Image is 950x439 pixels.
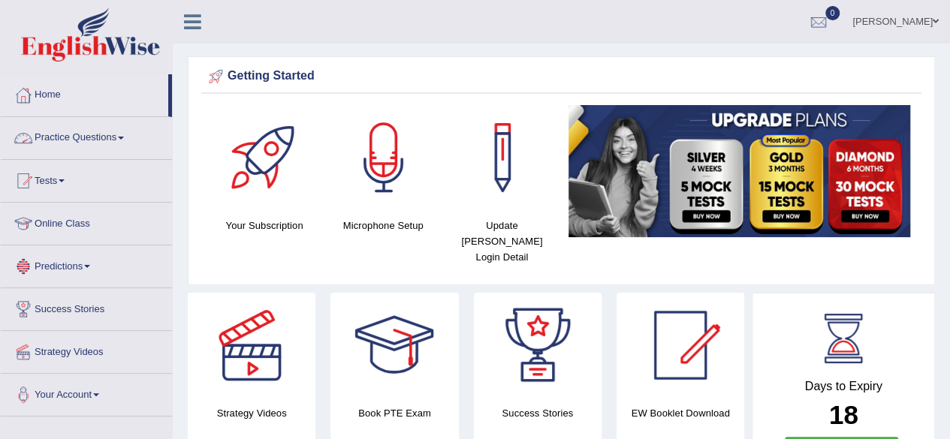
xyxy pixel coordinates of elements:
b: 18 [829,400,858,429]
h4: Update [PERSON_NAME] Login Detail [450,218,553,265]
h4: Your Subscription [213,218,316,233]
span: 0 [825,6,840,20]
a: Practice Questions [1,117,172,155]
h4: Success Stories [474,405,602,421]
h4: EW Booklet Download [617,405,744,421]
h4: Strategy Videos [188,405,315,421]
h4: Book PTE Exam [330,405,458,421]
h4: Microphone Setup [331,218,435,233]
img: small5.jpg [568,105,910,237]
div: Getting Started [205,65,918,88]
a: Home [1,74,168,112]
a: Online Class [1,203,172,240]
a: Success Stories [1,288,172,326]
a: Predictions [1,245,172,283]
a: Strategy Videos [1,331,172,368]
h4: Days to Expiry [769,380,918,393]
a: Your Account [1,374,172,411]
a: Tests [1,160,172,197]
